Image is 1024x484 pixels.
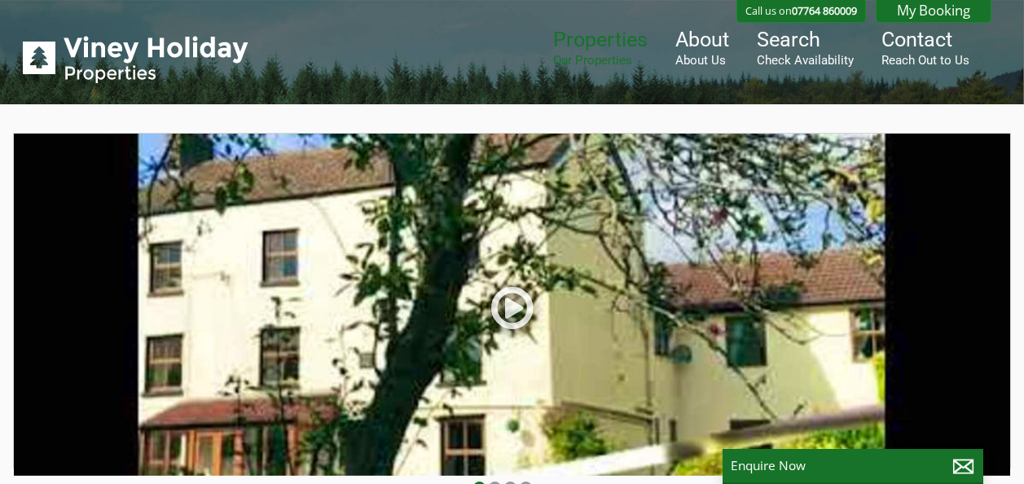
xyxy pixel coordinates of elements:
a: SearchCheck Availability [757,28,854,68]
p: Call us on [745,4,857,18]
a: 07764 860009 [792,4,857,18]
a: PropertiesOur Properties [553,28,648,68]
a: AboutAbout Us [675,28,729,68]
small: Reach Out to Us [881,53,969,68]
img: Viney Holiday Properties [23,36,248,83]
small: Check Availability [757,53,854,68]
p: Enquire Now [731,457,975,474]
a: ContactReach Out to Us [881,28,969,68]
small: Our Properties [553,53,648,68]
small: About Us [675,53,729,68]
